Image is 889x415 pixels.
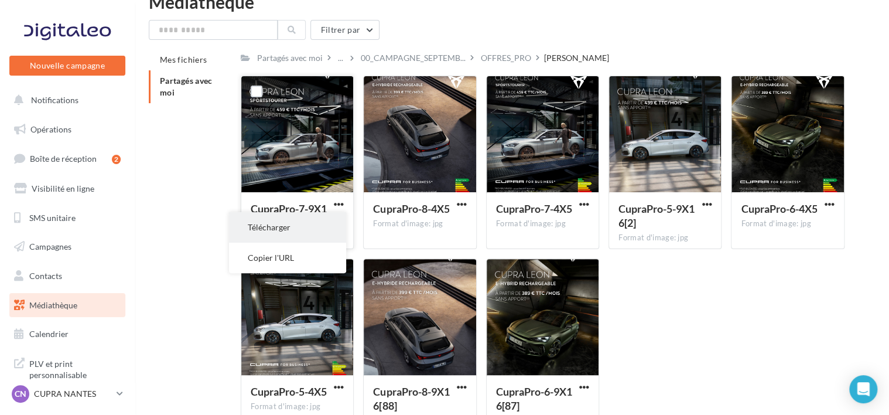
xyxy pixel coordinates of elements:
[32,183,94,193] span: Visibilité en ligne
[741,219,834,229] div: Format d'image: jpg
[310,20,379,40] button: Filtrer par
[229,243,346,273] button: Copier l'URL
[7,351,128,386] a: PLV et print personnalisable
[29,271,62,281] span: Contacts
[29,329,69,339] span: Calendrier
[741,202,817,215] span: CupraPro-6-4X5
[251,385,327,398] span: CupraPro-5-4X5
[31,95,78,105] span: Notifications
[7,264,128,288] a: Contacts
[496,385,572,412] span: CupraPro-6-9X16[87]
[30,154,97,164] span: Boîte de réception
[7,146,128,171] a: Boîte de réception2
[618,202,695,229] span: CupraPro-5-9X16[2]
[496,202,572,215] span: CupraPro-7-4X5
[373,202,449,215] span: CupraPro-8-4X5
[373,385,449,412] span: CupraPro-8-9X16[88]
[251,202,327,229] span: CupraPro-7-9X16[64]
[229,212,346,243] button: Télécharger
[544,52,609,64] div: [PERSON_NAME]
[7,176,128,201] a: Visibilité en ligne
[160,55,207,64] span: Mes fichiers
[29,241,71,251] span: Campagnes
[34,388,112,400] p: CUPRA NANTES
[618,233,712,243] div: Format d'image: jpg
[336,50,346,66] div: ...
[15,388,26,400] span: CN
[7,293,128,318] a: Médiathèque
[7,322,128,346] a: Calendrier
[361,52,466,64] span: 00_CAMPAGNE_SEPTEMB...
[257,52,323,64] div: Partagés avec moi
[7,206,128,230] a: SMS unitaire
[29,212,76,222] span: SMS unitaire
[9,56,125,76] button: Nouvelle campagne
[373,219,466,229] div: Format d'image: jpg
[160,76,213,97] span: Partagés avec moi
[7,234,128,259] a: Campagnes
[9,383,125,405] a: CN CUPRA NANTES
[112,155,121,164] div: 2
[7,88,123,113] button: Notifications
[30,124,71,134] span: Opérations
[496,219,589,229] div: Format d'image: jpg
[29,356,121,381] span: PLV et print personnalisable
[7,117,128,142] a: Opérations
[849,375,877,403] div: Open Intercom Messenger
[251,402,344,412] div: Format d'image: jpg
[29,300,77,310] span: Médiathèque
[481,52,531,64] div: OFFRES_PRO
